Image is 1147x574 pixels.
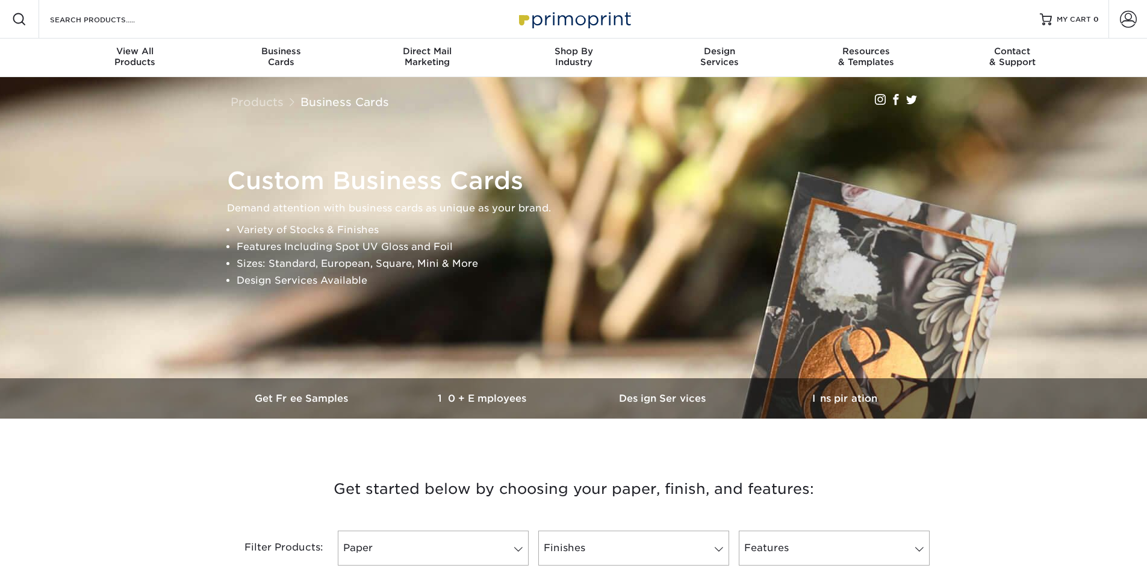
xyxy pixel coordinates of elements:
[213,393,393,404] h3: Get Free Samples
[939,46,1086,57] span: Contact
[300,95,389,108] a: Business Cards
[49,12,166,27] input: SEARCH PRODUCTS.....
[237,272,931,289] li: Design Services Available
[574,378,754,419] a: Design Services
[354,46,500,67] div: Marketing
[208,46,354,67] div: Cards
[393,393,574,404] h3: 10+ Employees
[500,46,647,67] div: Industry
[793,46,939,67] div: & Templates
[62,39,208,77] a: View AllProducts
[62,46,208,67] div: Products
[227,200,931,217] p: Demand attention with business cards as unique as your brand.
[213,378,393,419] a: Get Free Samples
[213,531,333,566] div: Filter Products:
[237,255,931,272] li: Sizes: Standard, European, Square, Mini & More
[500,46,647,57] span: Shop By
[754,378,935,419] a: Inspiration
[793,39,939,77] a: Resources& Templates
[514,6,634,32] img: Primoprint
[500,39,647,77] a: Shop ByIndustry
[538,531,729,566] a: Finishes
[793,46,939,57] span: Resources
[231,95,284,108] a: Products
[754,393,935,404] h3: Inspiration
[647,46,793,57] span: Design
[62,46,208,57] span: View All
[208,46,354,57] span: Business
[574,393,754,404] h3: Design Services
[237,239,931,255] li: Features Including Spot UV Gloss and Foil
[227,166,931,195] h1: Custom Business Cards
[939,46,1086,67] div: & Support
[1093,15,1099,23] span: 0
[647,46,793,67] div: Services
[354,39,500,77] a: Direct MailMarketing
[222,462,926,516] h3: Get started below by choosing your paper, finish, and features:
[1057,14,1091,25] span: MY CART
[739,531,930,566] a: Features
[354,46,500,57] span: Direct Mail
[237,222,931,239] li: Variety of Stocks & Finishes
[208,39,354,77] a: BusinessCards
[393,378,574,419] a: 10+ Employees
[338,531,529,566] a: Paper
[647,39,793,77] a: DesignServices
[939,39,1086,77] a: Contact& Support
